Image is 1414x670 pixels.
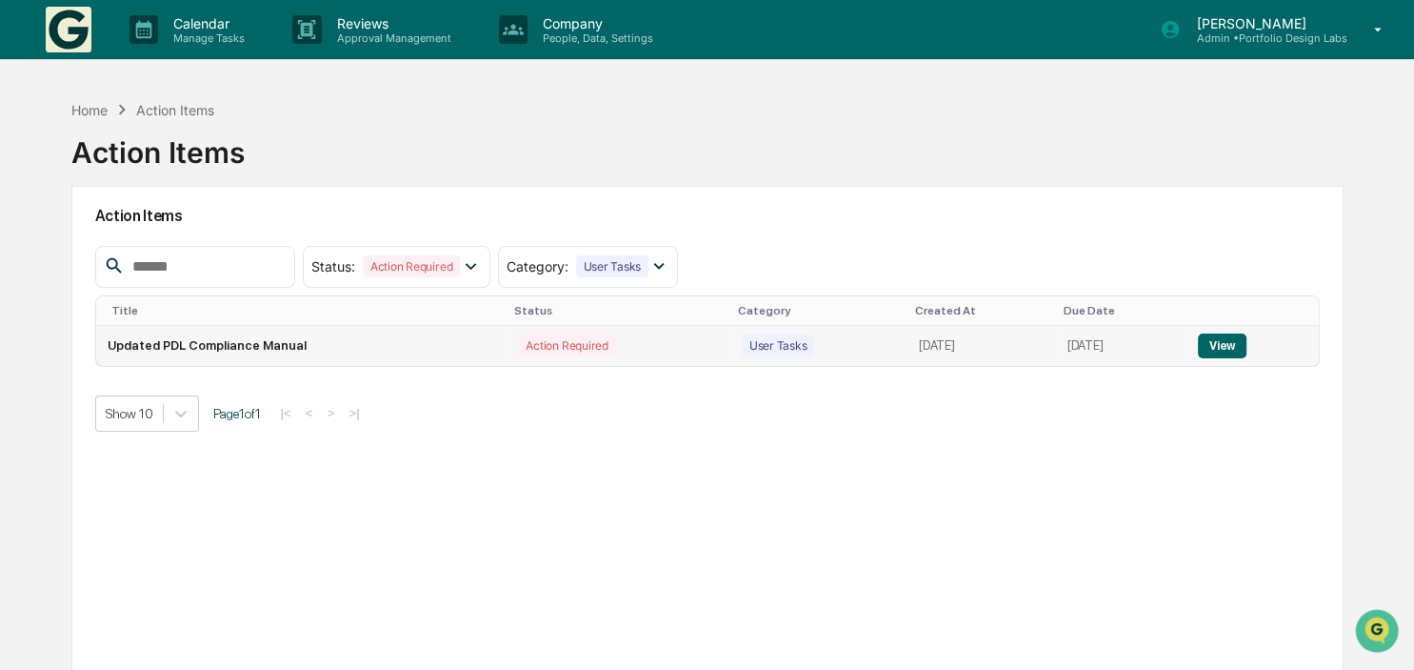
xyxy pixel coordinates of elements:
div: Status [514,304,722,317]
span: Pylon [189,323,230,337]
div: Title [111,304,500,317]
h2: Action Items [95,207,1321,225]
div: Action Required [363,255,460,277]
span: Attestations [157,240,236,259]
div: 🔎 [19,278,34,294]
iframe: Open customer support [1353,607,1404,659]
div: Action Items [136,102,214,118]
input: Clear [50,87,314,107]
span: Preclearance [38,240,123,259]
p: Company [528,15,663,31]
div: Action Required [518,335,615,356]
div: User Tasks [576,255,649,277]
a: Powered byPylon [134,322,230,337]
p: Reviews [322,15,461,31]
a: 🖐️Preclearance [11,233,130,267]
p: Admin • Portfolio Design Labs [1181,31,1346,45]
div: Home [71,102,108,118]
div: We're available if you need us! [65,165,241,180]
p: How can we help? [19,40,347,71]
a: View [1198,338,1246,353]
div: Category [738,304,900,317]
a: 🔎Data Lookup [11,269,128,303]
div: Due Date [1064,304,1179,317]
button: Start new chat [324,152,347,174]
p: [PERSON_NAME] [1181,15,1346,31]
button: > [322,405,341,421]
button: |< [275,405,297,421]
td: Updated PDL Compliance Manual [96,326,508,366]
p: Calendar [158,15,254,31]
td: [DATE] [907,326,1056,366]
span: Data Lookup [38,276,120,295]
div: User Tasks [742,335,815,356]
span: Category : [507,258,568,274]
img: 1746055101610-c473b297-6a78-478c-a979-82029cc54cd1 [19,146,53,180]
a: 🗄️Attestations [130,233,244,267]
div: 🗄️ [138,242,153,257]
div: Start new chat [65,146,312,165]
td: [DATE] [1056,326,1186,366]
button: < [300,405,319,421]
img: logo [46,7,91,52]
div: Created At [915,304,1048,317]
div: Action Items [71,120,245,170]
p: Approval Management [322,31,461,45]
p: People, Data, Settings [528,31,663,45]
span: Page 1 of 1 [213,406,261,421]
div: 🖐️ [19,242,34,257]
button: >| [343,405,365,421]
button: View [1198,334,1246,358]
span: Status : [311,258,355,274]
p: Manage Tasks [158,31,254,45]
